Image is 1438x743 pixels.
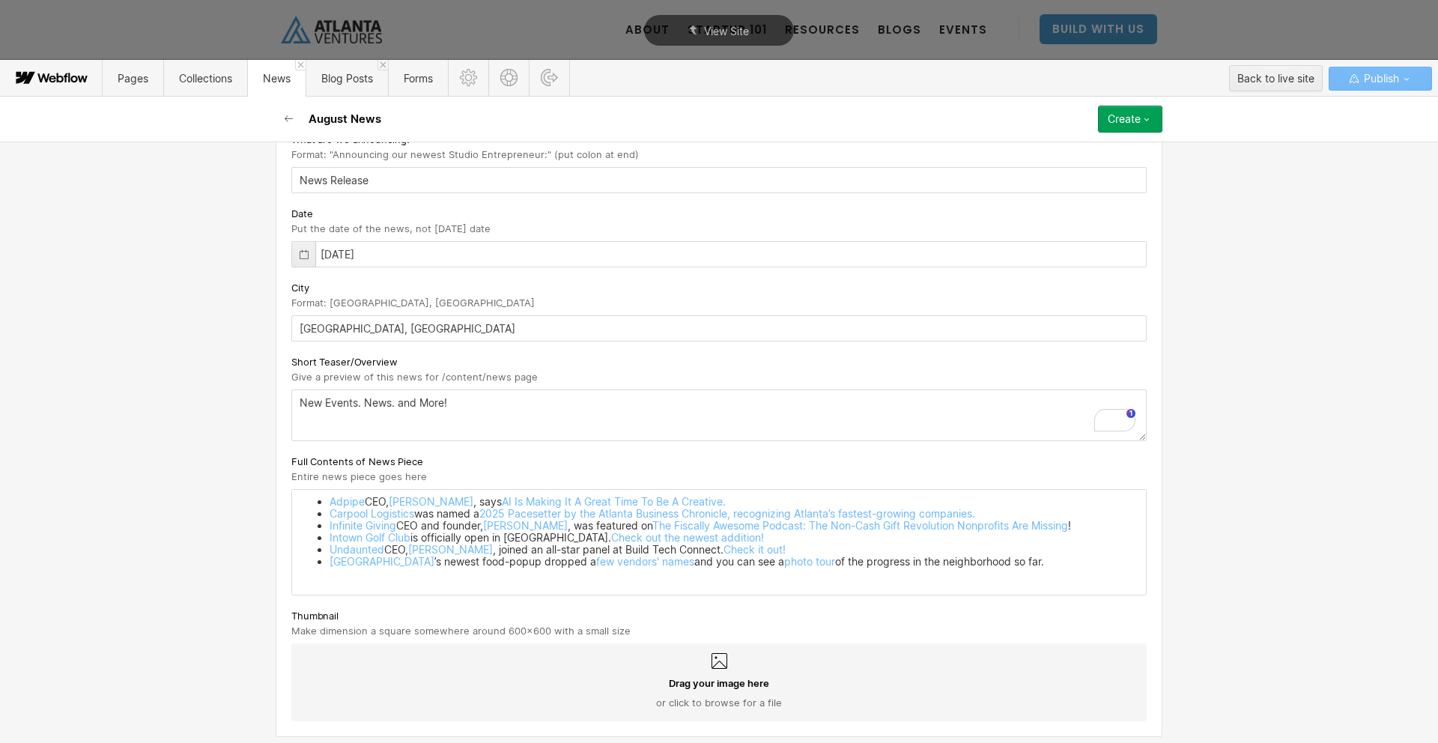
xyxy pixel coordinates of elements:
[330,520,1138,532] li: CEO and founder, , was featured on !
[723,543,786,556] a: Check it out!
[291,207,313,220] span: Date
[291,609,339,622] span: Thumbnail
[321,72,373,85] span: Blog Posts
[611,531,764,544] a: Check out the newest addition!
[1229,65,1323,91] button: Back to live site
[330,555,434,568] a: [GEOGRAPHIC_DATA]
[291,371,538,383] span: Give a preview of this news for /content/news page
[118,72,148,85] span: Pages
[291,625,631,637] span: Make dimension a square somewhere around 600x600 with a small size
[502,495,726,508] a: AI Is Making It A Great Time To Be A Creative.
[377,60,388,70] a: Close 'Blog Posts' tab
[656,696,782,709] span: or click to browse for a file
[330,556,1138,568] li: ’s newest food-popup dropped a and you can see a of the progress in the neighborhood so far.
[295,60,306,70] a: Close 'News' tab
[291,389,1147,441] textarea: To enrich screen reader interactions, please activate Accessibility in Grammarly extension settings
[291,455,423,468] span: Full Contents of News Piece
[483,519,568,532] a: [PERSON_NAME]
[291,148,639,160] span: Format: "Announcing our newest Studio Entrepreneur:" (put colon at end)
[330,508,1138,520] li: was named a
[704,25,749,37] span: View Site
[179,72,232,85] span: Collections
[330,496,1138,508] li: CEO, , says
[652,519,1068,532] a: The Fiscally Awesome Podcast: The Non-Cash Gift Revolution Nonprofits Are Missing
[291,297,535,309] span: Format: [GEOGRAPHIC_DATA], [GEOGRAPHIC_DATA]
[1361,67,1399,90] span: Publish
[330,544,1138,556] li: CEO, , joined an all-star panel at Build Tech Connect.
[1098,106,1162,133] button: Create
[330,519,396,532] a: Infinite Giving
[330,495,365,508] a: Adpipe
[330,531,410,544] a: Intown Golf Club
[309,112,381,127] h2: August News
[1108,113,1141,125] div: Create
[330,543,384,556] a: Undaunted
[291,281,309,294] span: City
[669,676,769,690] span: Drag your image here
[479,507,975,520] a: 2025 Pacesetter by the Atlanta Business Chronicle, recognizing Atlanta’s fastest-growing companies.
[1237,67,1314,90] div: Back to live site
[408,543,493,556] a: [PERSON_NAME]
[404,72,433,85] span: Forms
[291,241,1147,267] input: MM/DD/YYYY
[330,532,1138,544] li: is officially open in [GEOGRAPHIC_DATA].
[291,355,398,369] span: Short Teaser/Overview
[1329,67,1432,91] button: Publish
[291,222,491,234] span: Put the date of the news, not [DATE] date
[263,72,291,85] span: News
[596,555,694,568] a: few vendors' names
[330,507,414,520] a: Carpool Logistics
[291,470,427,482] span: Entire news piece goes here
[389,495,473,508] a: [PERSON_NAME]
[784,555,835,568] a: photo tour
